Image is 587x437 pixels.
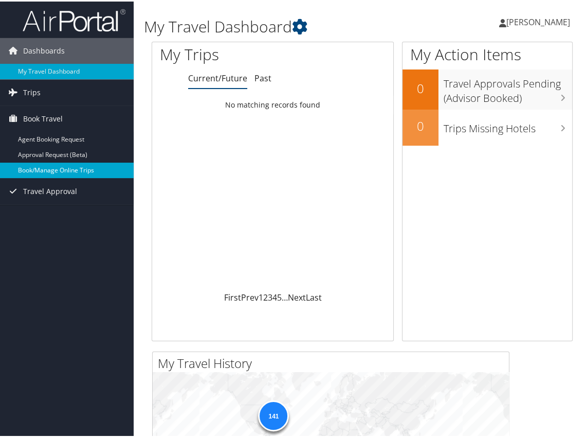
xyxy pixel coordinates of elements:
a: 0Trips Missing Hotels [402,108,573,144]
span: Book Travel [23,104,63,130]
a: 4 [272,290,277,302]
span: Dashboards [23,37,65,62]
h1: My Action Items [402,42,573,64]
a: 2 [263,290,268,302]
span: Travel Approval [23,177,77,203]
span: Trips [23,78,41,104]
h1: My Travel Dashboard [144,14,435,36]
img: airportal-logo.png [23,7,125,31]
h1: My Trips [160,42,285,64]
div: 141 [258,399,289,430]
a: 3 [268,290,272,302]
h3: Trips Missing Hotels [444,115,573,134]
td: No matching records found [152,94,393,113]
h3: Travel Approvals Pending (Advisor Booked) [444,70,573,104]
a: Next [288,290,306,302]
h2: 0 [402,78,438,96]
a: Prev [241,290,259,302]
span: … [282,290,288,302]
a: 0Travel Approvals Pending (Advisor Booked) [402,68,573,108]
a: 1 [259,290,263,302]
a: First [224,290,241,302]
h2: My Travel History [158,353,509,371]
a: 5 [277,290,282,302]
span: [PERSON_NAME] [506,15,570,26]
a: Past [254,71,271,82]
a: Current/Future [188,71,247,82]
h2: 0 [402,116,438,133]
a: Last [306,290,322,302]
a: [PERSON_NAME] [499,5,580,36]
